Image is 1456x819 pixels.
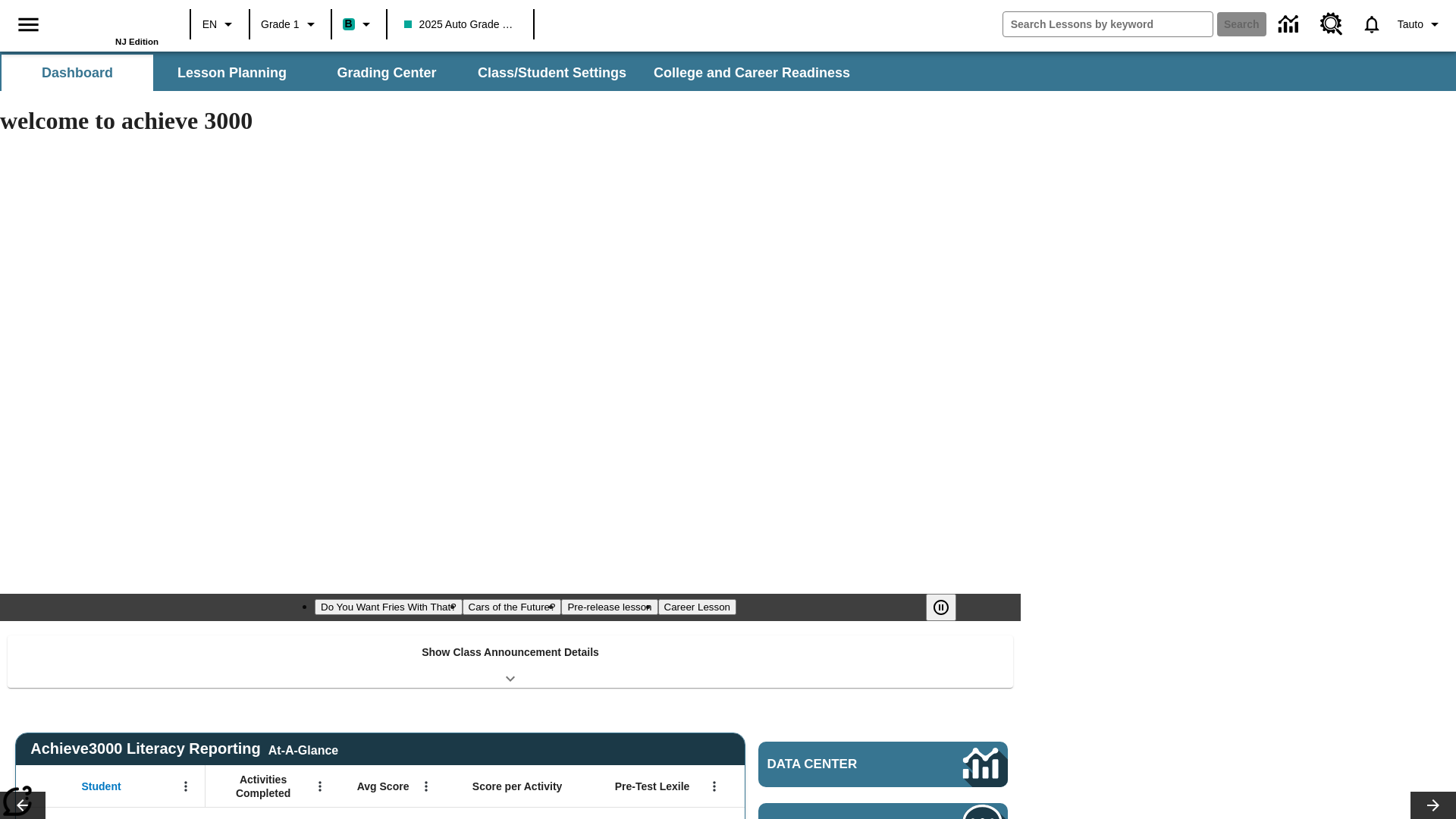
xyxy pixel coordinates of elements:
button: Profile/Settings [1392,11,1450,38]
button: Open side menu [6,2,51,47]
button: College and Career Readiness [642,55,862,91]
span: 2025 Auto Grade 1 A [404,17,516,33]
div: Show Class Announcement Details [8,635,1013,688]
div: Pause [926,594,971,621]
span: Avg Score [357,780,409,793]
button: Pause [926,594,956,621]
span: Data Center [767,757,911,772]
button: Class/Student Settings [466,55,639,91]
button: Open Menu [415,775,438,798]
button: Boost Class color is teal. Change class color [337,11,381,38]
button: Lesson carousel, Next [1410,792,1456,819]
div: Home [60,5,158,46]
button: Slide 4 Career Lesson [658,599,736,615]
span: Activities Completed [213,773,313,800]
a: Notifications [1352,5,1392,44]
button: Grading Center [311,55,463,91]
div: At-A-Glance [268,741,338,758]
input: search field [1003,12,1213,36]
button: Language: EN, Select a language [196,11,244,38]
button: Lesson Planning [156,55,308,91]
button: Slide 3 Pre-release lesson [561,599,657,615]
button: Open Menu [309,775,331,798]
button: Open Menu [174,775,197,798]
span: B [345,14,353,33]
p: Show Class Announcement Details [422,645,599,661]
span: Pre-Test Lexile [615,780,690,793]
a: Data Center [1269,4,1311,45]
span: Achieve3000 Literacy Reporting [30,740,338,758]
a: Home [60,7,158,37]
button: Open Menu [703,775,726,798]
a: Data Center [758,742,1008,787]
button: Grade: Grade 1, Select a grade [255,11,326,38]
span: Grade 1 [261,17,300,33]
span: Tauto [1398,17,1423,33]
span: Score per Activity [472,780,563,793]
span: NJ Edition [115,37,158,46]
button: Slide 1 Do You Want Fries With That? [315,599,463,615]
button: Slide 2 Cars of the Future? [463,599,562,615]
span: Student [82,780,121,793]
span: EN [202,17,217,33]
a: Resource Center, Will open in new tab [1311,4,1352,45]
button: Dashboard [2,55,153,91]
